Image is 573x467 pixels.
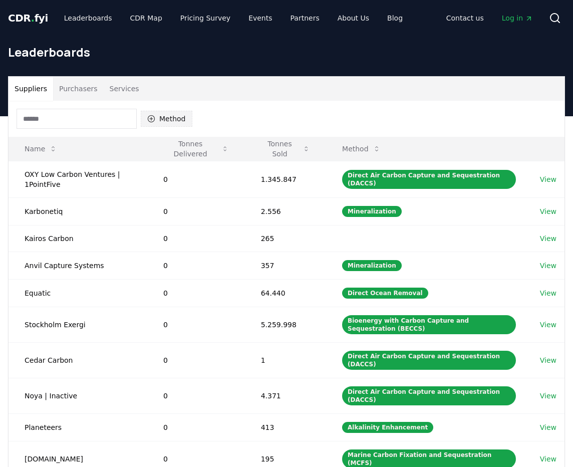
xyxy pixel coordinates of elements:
div: Mineralization [342,206,402,217]
a: About Us [330,9,377,27]
div: Direct Ocean Removal [342,288,428,299]
a: CDR.fyi [8,11,48,25]
td: Planeteers [9,413,147,441]
td: 0 [147,307,245,342]
td: 64.440 [245,279,326,307]
button: Method [334,139,389,159]
td: 5.259.998 [245,307,326,342]
div: Alkalinity Enhancement [342,422,433,433]
td: Equatic [9,279,147,307]
button: Method [141,111,192,127]
a: Partners [282,9,328,27]
div: Direct Air Carbon Capture and Sequestration (DACCS) [342,170,516,189]
a: View [540,206,556,216]
button: Name [17,139,65,159]
a: View [540,288,556,298]
td: 413 [245,413,326,441]
button: Tonnes Delivered [155,139,237,159]
td: 0 [147,225,245,252]
td: 0 [147,279,245,307]
nav: Main [56,9,411,27]
td: Cedar Carbon [9,342,147,378]
div: Direct Air Carbon Capture and Sequestration (DACCS) [342,386,516,405]
a: View [540,454,556,464]
td: 265 [245,225,326,252]
td: 1 [245,342,326,378]
span: . [31,12,35,24]
a: View [540,261,556,271]
td: Kairos Carbon [9,225,147,252]
span: CDR fyi [8,12,48,24]
div: Bioenergy with Carbon Capture and Sequestration (BECCS) [342,315,516,334]
a: View [540,422,556,432]
div: Mineralization [342,260,402,271]
a: View [540,320,556,330]
a: Events [240,9,280,27]
a: View [540,174,556,184]
a: View [540,233,556,244]
a: CDR Map [122,9,170,27]
td: 0 [147,378,245,413]
td: 2.556 [245,197,326,225]
nav: Main [438,9,541,27]
button: Services [104,77,145,101]
a: View [540,391,556,401]
td: 357 [245,252,326,279]
div: Direct Air Carbon Capture and Sequestration (DACCS) [342,351,516,370]
a: Pricing Survey [172,9,238,27]
td: Anvil Capture Systems [9,252,147,279]
td: 4.371 [245,378,326,413]
span: Log in [502,13,533,23]
td: 0 [147,413,245,441]
td: 1.345.847 [245,161,326,197]
td: Stockholm Exergi [9,307,147,342]
td: 0 [147,252,245,279]
h1: Leaderboards [8,44,565,60]
a: Log in [494,9,541,27]
a: Contact us [438,9,492,27]
td: 0 [147,342,245,378]
td: Karbonetiq [9,197,147,225]
button: Suppliers [9,77,53,101]
a: View [540,355,556,365]
td: 0 [147,161,245,197]
button: Tonnes Sold [253,139,318,159]
td: Noya | Inactive [9,378,147,413]
td: OXY Low Carbon Ventures | 1PointFive [9,161,147,197]
a: Blog [379,9,411,27]
td: 0 [147,197,245,225]
a: Leaderboards [56,9,120,27]
button: Purchasers [53,77,104,101]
